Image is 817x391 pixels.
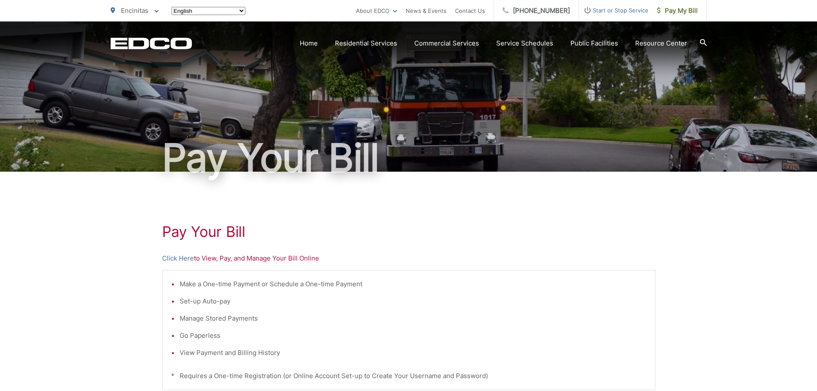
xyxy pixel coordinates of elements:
[180,296,646,306] li: Set-up Auto-pay
[335,38,397,48] a: Residential Services
[111,136,707,179] h1: Pay Your Bill
[635,38,687,48] a: Resource Center
[570,38,618,48] a: Public Facilities
[356,6,397,16] a: About EDCO
[657,6,698,16] span: Pay My Bill
[455,6,485,16] a: Contact Us
[180,348,646,358] li: View Payment and Billing History
[180,330,646,341] li: Go Paperless
[496,38,553,48] a: Service Schedules
[180,313,646,324] li: Manage Stored Payments
[121,6,148,15] span: Encinitas
[162,223,655,240] h1: Pay Your Bill
[171,371,646,381] p: * Requires a One-time Registration (or Online Account Set-up to Create Your Username and Password)
[180,279,646,289] li: Make a One-time Payment or Schedule a One-time Payment
[414,38,479,48] a: Commercial Services
[300,38,318,48] a: Home
[162,253,194,264] a: Click Here
[162,253,655,264] p: to View, Pay, and Manage Your Bill Online
[406,6,446,16] a: News & Events
[172,7,245,15] select: Select a language
[111,37,192,49] a: EDCD logo. Return to the homepage.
